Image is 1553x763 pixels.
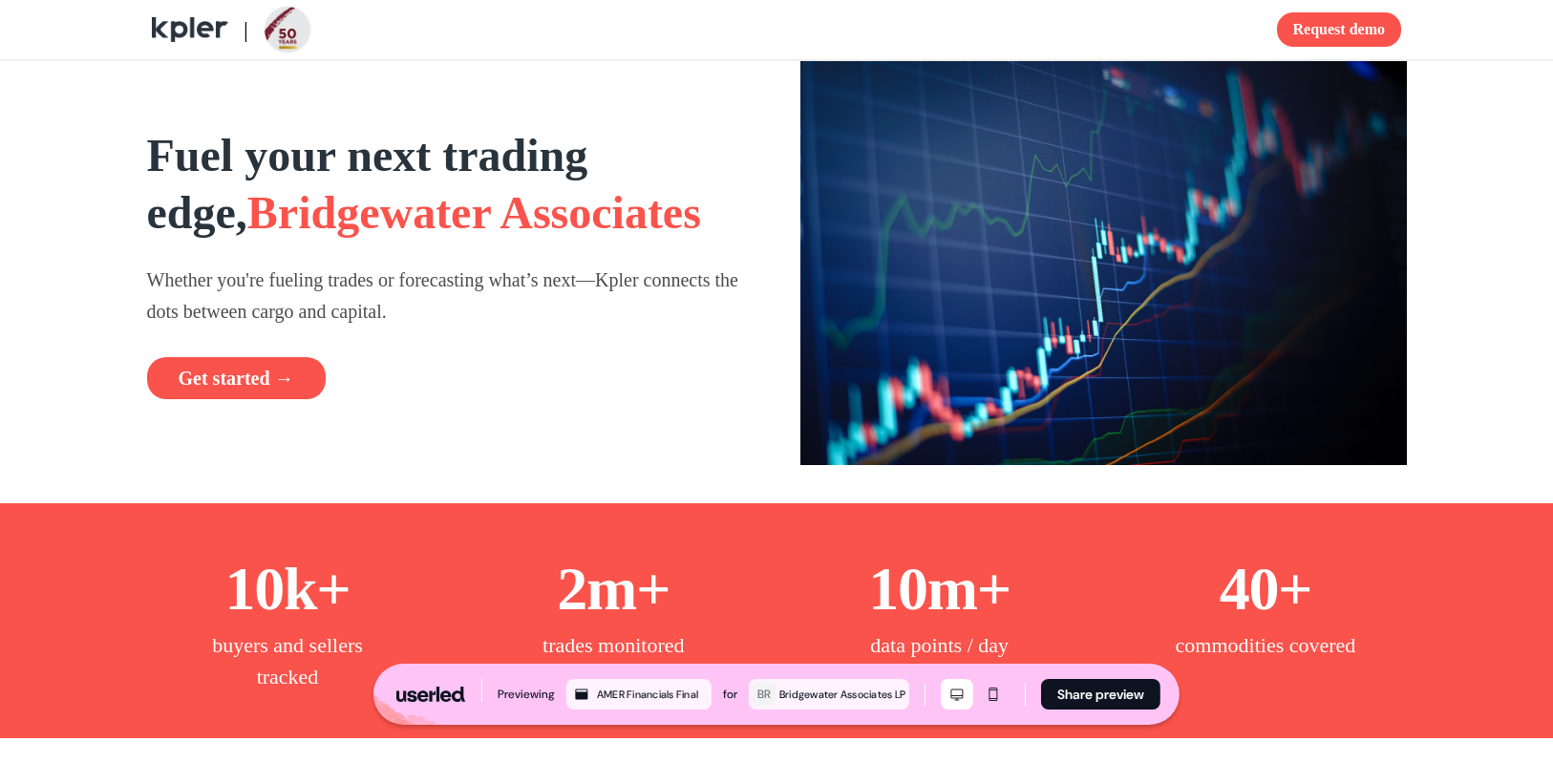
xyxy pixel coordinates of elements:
button: Desktop mode [941,679,973,710]
p: 2m+ [557,549,670,629]
button: Get started → [147,357,326,399]
div: BR [757,685,772,704]
button: Share preview [1041,679,1160,710]
p: commodities covered [1176,629,1356,661]
div: Bridgewater Associates LP [779,686,905,703]
p: 40+ [1220,549,1312,629]
button: Mobile mode [977,679,1010,710]
p: trades monitored [542,629,684,661]
p: buyers and sellers tracked [192,629,383,692]
div: AMER Financials Final [597,686,708,703]
div: for [723,685,737,704]
p: 10m+ [868,549,1011,629]
p: Whether you're fueling trades or forecasting what’s next—Kpler connects the dots between cargo an... [147,265,754,327]
button: Request demo [1277,12,1401,47]
div: Previewing [498,685,555,704]
p: Fuel your next trading edge, [147,127,754,242]
p: 10k+ [225,549,351,629]
span: Bridgewater Associates [247,187,701,238]
p: data points / day [870,629,1009,661]
span: | [244,17,248,42]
